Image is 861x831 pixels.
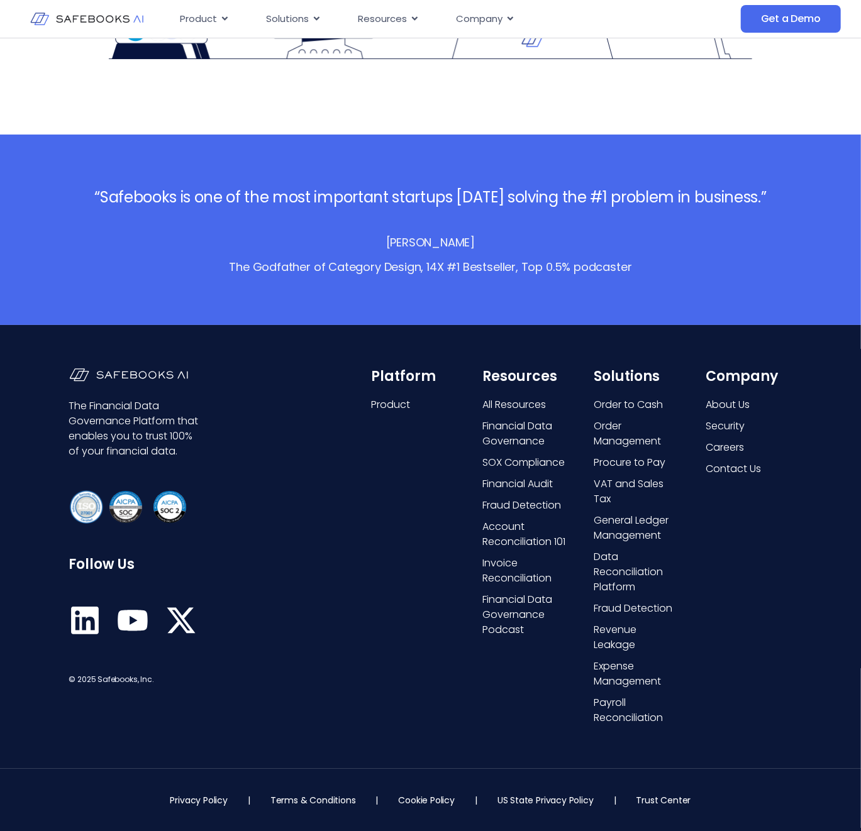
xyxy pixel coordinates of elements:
a: Order Management [594,419,680,449]
a: VAT and Sales Tax [594,476,680,507]
a: Cookie Policy [398,794,455,806]
a: Privacy Policy [170,794,228,806]
a: Account Reconciliation 101 [482,519,569,549]
span: Contact Us [706,461,761,476]
span: Financial Audit [482,476,553,492]
span: Get a Demo [761,13,821,25]
a: Security [706,419,792,434]
h6: Company [706,368,792,385]
a: General Ledger Management [594,513,680,543]
a: Revenue Leakage [594,622,680,652]
span: Security [706,419,745,434]
h6: Solutions [594,368,680,385]
p: [PERSON_NAME] [386,235,475,250]
span: All Resources [482,397,546,412]
span: Order to Cash [594,397,664,412]
a: Payroll Reconciliation [594,695,680,725]
a: Careers [706,440,792,455]
p: The Godfather of Category Design, 14X #1 Bestseller, Top 0.5% podcaster [229,260,631,275]
span: Company [456,12,503,26]
p: | [614,794,616,806]
span: SOX Compliance [482,455,565,470]
a: Financial Audit [482,476,569,492]
div: Menu Toggle [170,7,655,31]
span: © 2025 Safebooks, Inc. [69,674,154,685]
a: Trust Center [636,794,691,806]
a: Expense Management [594,659,680,689]
a: Financial Data Governance [482,419,569,449]
h6: Platform [371,368,457,385]
a: Financial Data Governance Podcast [482,592,569,637]
a: Terms & Conditions [270,794,356,806]
a: Get a Demo [741,5,841,33]
span: Product [371,397,410,412]
span: About Us [706,397,750,412]
h6: Resources [482,368,569,385]
p: The Financial Data Governance Platform that enables you to trust 100% of your financial data. [69,399,201,459]
a: About Us [706,397,792,412]
p: | [248,794,250,806]
a: All Resources [482,397,569,412]
a: Contact Us [706,461,792,476]
a: Procure to Pay [594,455,680,470]
a: Fraud Detection [482,498,569,513]
span: Product [180,12,217,26]
span: Procure to Pay [594,455,666,470]
span: Resources [358,12,407,26]
p: | [376,794,379,806]
a: Data Reconciliation Platform [594,549,680,595]
a: Fraud Detection [594,601,680,616]
a: Invoice Reconciliation [482,556,569,586]
h6: Follow Us [69,556,201,573]
h3: “Safebooks is one of the most important startups [DATE] solving the #1 problem in business.” [94,185,767,210]
a: US State Privacy Policy [497,794,594,806]
nav: Menu [170,7,655,31]
span: Solutions [266,12,309,26]
a: Product [371,397,457,412]
span: Fraud Detection [482,498,561,513]
span: Careers [706,440,744,455]
a: SOX Compliance [482,455,569,470]
p: | [475,794,477,806]
a: Order to Cash [594,397,680,412]
span: Fraud Detection [594,601,673,616]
